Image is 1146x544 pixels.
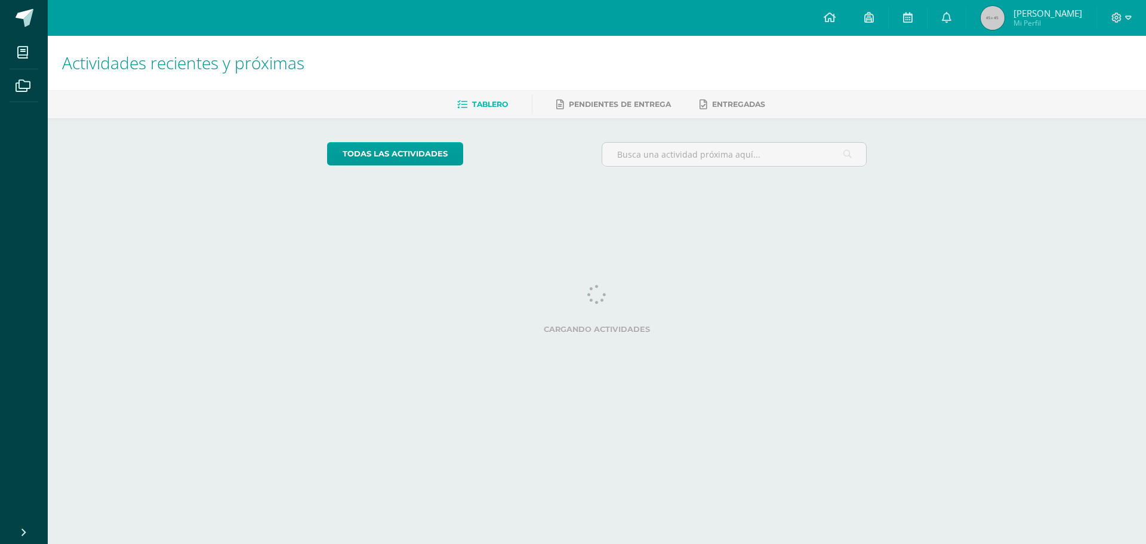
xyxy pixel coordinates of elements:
span: Mi Perfil [1013,18,1082,28]
span: Actividades recientes y próximas [62,51,304,74]
img: 45x45 [981,6,1005,30]
label: Cargando actividades [327,325,867,334]
span: Pendientes de entrega [569,100,671,109]
a: Pendientes de entrega [556,95,671,114]
a: Entregadas [700,95,765,114]
input: Busca una actividad próxima aquí... [602,143,867,166]
span: Tablero [472,100,508,109]
a: todas las Actividades [327,142,463,165]
a: Tablero [457,95,508,114]
span: Entregadas [712,100,765,109]
span: [PERSON_NAME] [1013,7,1082,19]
